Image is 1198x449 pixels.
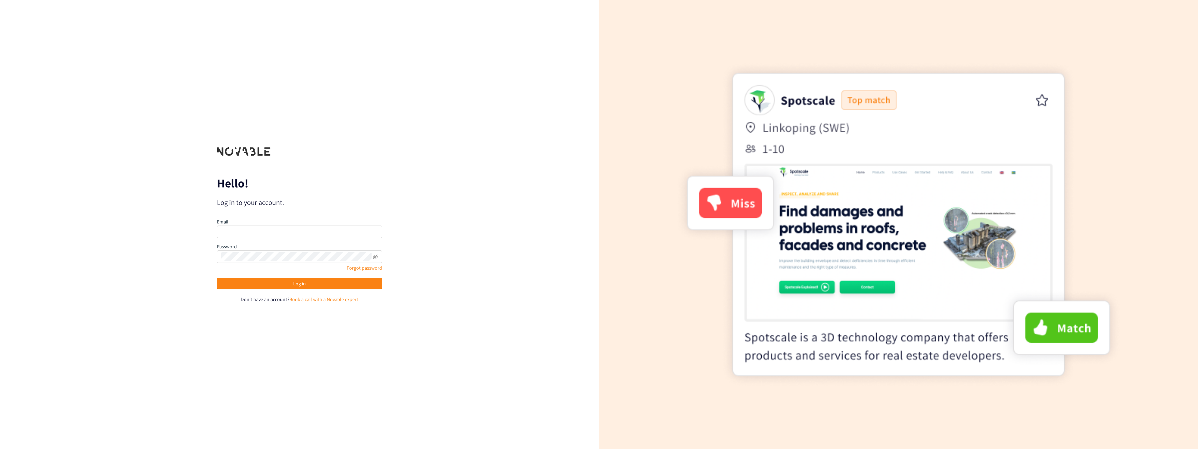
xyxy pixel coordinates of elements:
[373,254,378,259] span: eye-invisible
[293,280,306,287] span: Log in
[217,219,228,225] label: Email
[217,178,382,189] p: Hello!
[217,278,382,289] button: Log in
[289,296,358,302] a: Book a call with a Novable expert
[217,198,382,207] p: Log in to your account.
[217,243,237,250] label: Password
[241,296,289,302] span: Don't have an account?
[347,265,382,271] a: Forgot password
